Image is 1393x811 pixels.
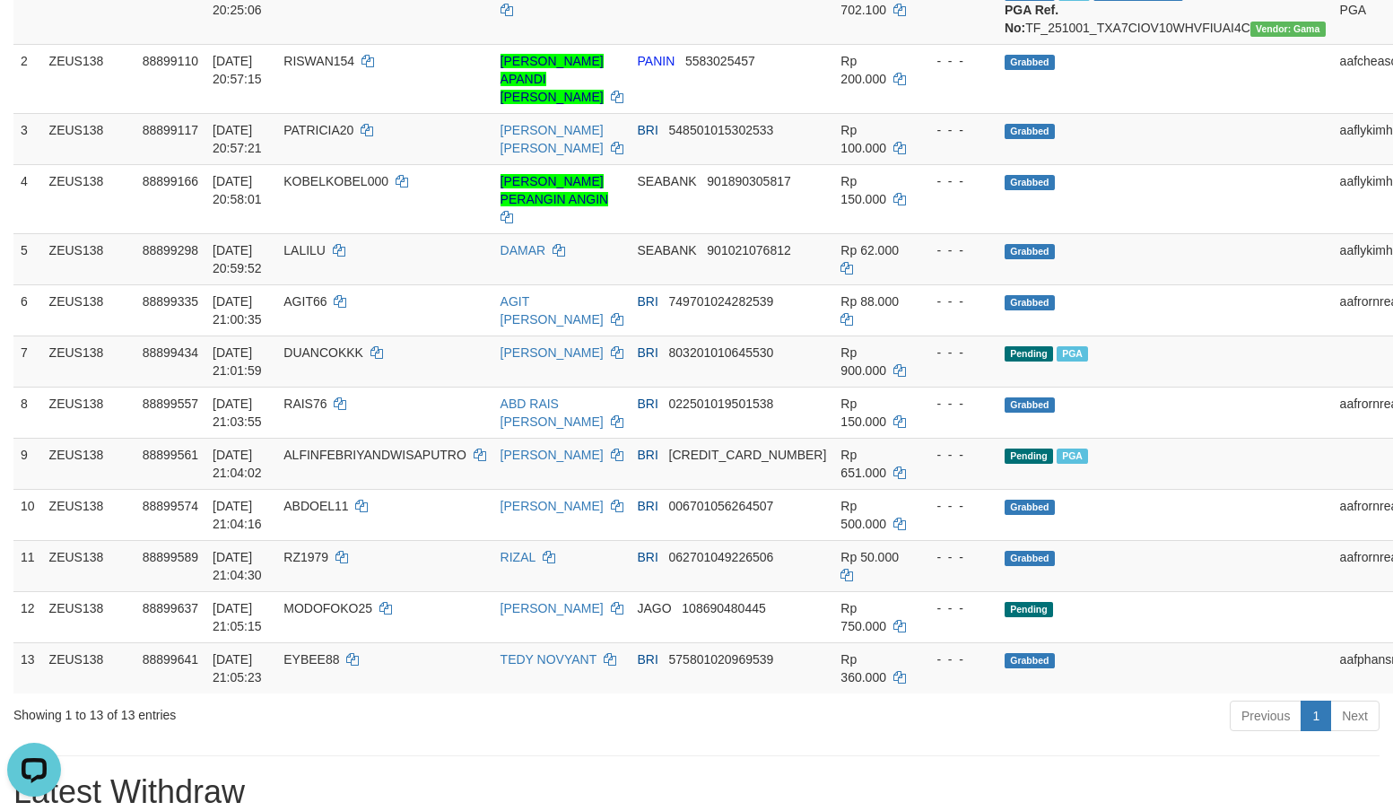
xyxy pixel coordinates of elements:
[669,397,774,411] span: Copy 022501019501538 to clipboard
[13,699,567,724] div: Showing 1 to 13 of 13 entries
[638,448,658,462] span: BRI
[922,395,990,413] div: - - -
[1005,175,1055,190] span: Grabbed
[1005,295,1055,310] span: Grabbed
[1057,346,1088,362] span: Marked by aaftrukkakada
[143,123,198,137] span: 88899117
[1005,653,1055,668] span: Grabbed
[1005,397,1055,413] span: Grabbed
[1230,701,1302,731] a: Previous
[42,284,135,336] td: ZEUS138
[42,540,135,591] td: ZEUS138
[638,397,658,411] span: BRI
[283,601,372,615] span: MODOFOKO25
[638,123,658,137] span: BRI
[1057,449,1088,464] span: Marked by aaftrukkakada
[638,499,658,513] span: BRI
[42,591,135,642] td: ZEUS138
[922,241,990,259] div: - - -
[13,284,42,336] td: 6
[13,233,42,284] td: 5
[13,591,42,642] td: 12
[213,243,262,275] span: [DATE] 20:59:52
[669,294,774,309] span: Copy 749701024282539 to clipboard
[13,642,42,693] td: 13
[213,652,262,685] span: [DATE] 21:05:23
[922,292,990,310] div: - - -
[13,774,1380,810] h1: Latest Withdraw
[283,448,466,462] span: ALFINFEBRIYANDWISAPUTRO
[707,174,790,188] span: Copy 901890305817 to clipboard
[213,397,262,429] span: [DATE] 21:03:55
[1301,701,1331,731] a: 1
[213,345,262,378] span: [DATE] 21:01:59
[42,113,135,164] td: ZEUS138
[922,497,990,515] div: - - -
[638,174,697,188] span: SEABANK
[283,294,326,309] span: AGIT66
[1005,551,1055,566] span: Grabbed
[501,499,604,513] a: [PERSON_NAME]
[638,601,672,615] span: JAGO
[213,54,262,86] span: [DATE] 20:57:15
[638,345,658,360] span: BRI
[922,344,990,362] div: - - -
[143,174,198,188] span: 88899166
[638,550,658,564] span: BRI
[42,44,135,113] td: ZEUS138
[1005,602,1053,617] span: Pending
[42,387,135,438] td: ZEUS138
[922,172,990,190] div: - - -
[669,652,774,667] span: Copy 575801020969539 to clipboard
[922,650,990,668] div: - - -
[1005,55,1055,70] span: Grabbed
[143,652,198,667] span: 88899641
[669,123,774,137] span: Copy 548501015302533 to clipboard
[143,499,198,513] span: 88899574
[922,52,990,70] div: - - -
[283,499,348,513] span: ABDOEL11
[1250,22,1326,37] span: Vendor URL: https://trx31.1velocity.biz
[213,174,262,206] span: [DATE] 20:58:01
[283,652,339,667] span: EYBEE88
[13,336,42,387] td: 7
[1005,124,1055,139] span: Grabbed
[283,345,363,360] span: DUANCOKKK
[922,599,990,617] div: - - -
[669,499,774,513] span: Copy 006701056264507 to clipboard
[283,243,326,257] span: LALILU
[213,601,262,633] span: [DATE] 21:05:15
[922,446,990,464] div: - - -
[143,54,198,68] span: 88899110
[501,397,604,429] a: ABD RAIS [PERSON_NAME]
[685,54,755,68] span: Copy 5583025457 to clipboard
[501,243,546,257] a: DAMAR
[1005,500,1055,515] span: Grabbed
[707,243,790,257] span: Copy 901021076812 to clipboard
[143,550,198,564] span: 88899589
[42,642,135,693] td: ZEUS138
[669,550,774,564] span: Copy 062701049226506 to clipboard
[501,448,604,462] a: [PERSON_NAME]
[840,174,886,206] span: Rp 150.000
[840,397,886,429] span: Rp 150.000
[213,294,262,327] span: [DATE] 21:00:35
[501,174,609,206] a: [PERSON_NAME] PERANGIN ANGIN
[501,294,604,327] a: AGIT [PERSON_NAME]
[143,345,198,360] span: 88899434
[42,336,135,387] td: ZEUS138
[143,294,198,309] span: 88899335
[143,243,198,257] span: 88899298
[501,652,596,667] a: TEDY NOVYANT
[42,233,135,284] td: ZEUS138
[922,121,990,139] div: - - -
[638,652,658,667] span: BRI
[13,164,42,233] td: 4
[501,123,604,155] a: [PERSON_NAME] [PERSON_NAME]
[638,54,675,68] span: PANIN
[213,550,262,582] span: [DATE] 21:04:30
[42,438,135,489] td: ZEUS138
[213,448,262,480] span: [DATE] 21:04:02
[7,7,61,61] button: Open LiveChat chat widget
[638,243,697,257] span: SEABANK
